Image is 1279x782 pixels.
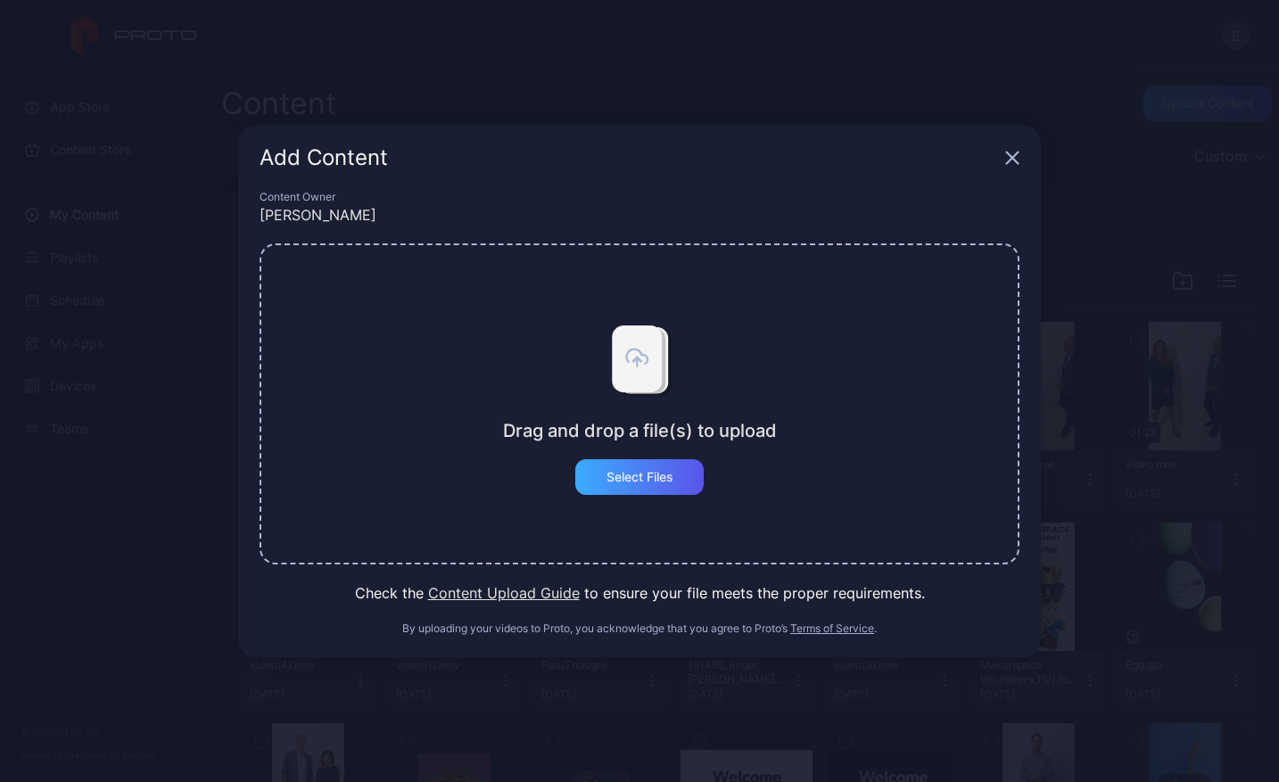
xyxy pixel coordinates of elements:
[790,621,874,636] button: Terms of Service
[260,204,1019,226] div: [PERSON_NAME]
[503,420,777,441] div: Drag and drop a file(s) to upload
[606,470,673,484] div: Select Files
[260,147,998,169] div: Add Content
[260,190,1019,204] div: Content Owner
[260,582,1019,604] div: Check the to ensure your file meets the proper requirements.
[260,621,1019,636] div: By uploading your videos to Proto, you acknowledge that you agree to Proto’s .
[428,582,580,604] button: Content Upload Guide
[575,459,704,495] button: Select Files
